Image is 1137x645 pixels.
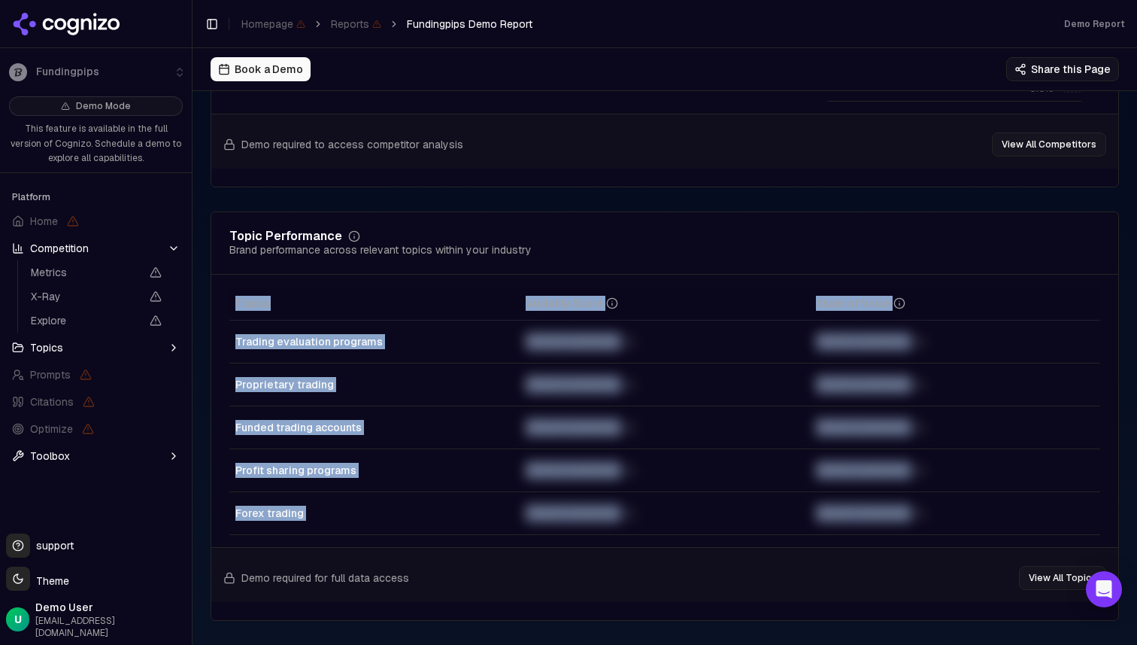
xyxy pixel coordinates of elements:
span: support [30,538,74,553]
div: Unlock premium [526,504,804,522]
span: Topics [30,340,63,355]
th: shareOfVoice [810,287,1100,321]
div: Unlock premium [816,504,1094,522]
span: Theme [30,574,69,588]
span: Metrics [31,265,141,280]
div: Visibility Score [526,296,618,311]
p: This feature is available in the full version of Cognizo. Schedule a demo to explore all capabili... [9,122,183,166]
span: Competition [30,241,89,256]
div: Unlock premium [816,418,1094,437]
div: Unlock premium [526,376,804,394]
span: Toolbox [30,449,70,464]
div: Data table [229,287,1100,535]
button: Topics [6,336,186,360]
div: Unlock premium [816,461,1094,479]
span: X-Ray [31,289,141,304]
span: Topics [235,296,271,311]
div: Forex trading [235,506,514,521]
div: Unlock premium [526,418,804,437]
div: Profit sharing programs [235,463,514,478]
div: Unlock premium [816,333,1094,351]
div: Topic Performance [229,230,342,242]
span: Home [30,214,58,229]
div: Trading evaluation programs [235,334,514,349]
div: Unlock premium [816,376,1094,394]
div: Funded trading accounts [235,420,514,435]
button: Book a Demo [211,57,311,81]
span: Explore [31,313,141,328]
nav: breadcrumb [241,17,532,32]
span: Citations [30,394,74,409]
span: Reports [331,17,381,32]
span: Demo User [35,600,186,615]
span: U [14,612,22,627]
button: View All Competitors [992,132,1106,157]
span: [EMAIL_ADDRESS][DOMAIN_NAME] [35,615,186,639]
div: Unlock premium [526,461,804,479]
button: Competition [6,236,186,260]
span: Prompts [30,367,71,382]
button: Toolbox [6,444,186,468]
button: Share this Page [1006,57,1119,81]
div: Proprietary trading [235,377,514,392]
div: Open Intercom Messenger [1086,571,1122,607]
span: Optimize [30,421,73,437]
th: Topics [229,287,520,321]
div: Brand performance across relevant topics within your industry [229,242,532,257]
span: Fundingpips Demo Report [407,17,532,32]
div: Share of Voice [816,296,905,311]
div: Unlock premium [526,333,804,351]
span: Demo Mode [76,100,131,112]
div: Demo Report [1064,18,1125,30]
span: Demo required to access competitor analysis [241,137,463,152]
span: Demo required for full data access [241,570,409,586]
button: View All Topics [1019,566,1106,590]
th: visibilityScore [520,287,810,321]
div: Platform [6,185,186,209]
span: Homepage [241,17,305,32]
